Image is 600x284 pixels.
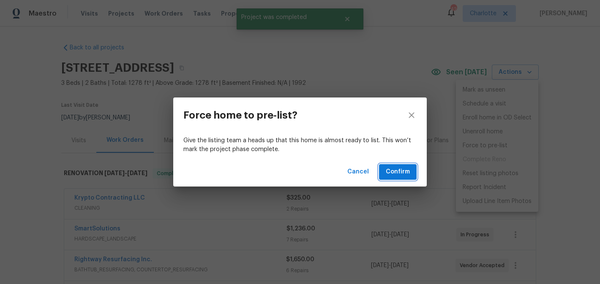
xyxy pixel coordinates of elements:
button: close [396,97,427,133]
h3: Force home to pre-list? [183,109,297,121]
span: Cancel [347,167,369,177]
button: Cancel [344,164,372,180]
p: Give the listing team a heads up that this home is almost ready to list. This won’t mark the proj... [183,136,417,154]
button: Confirm [379,164,417,180]
span: Confirm [386,167,410,177]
